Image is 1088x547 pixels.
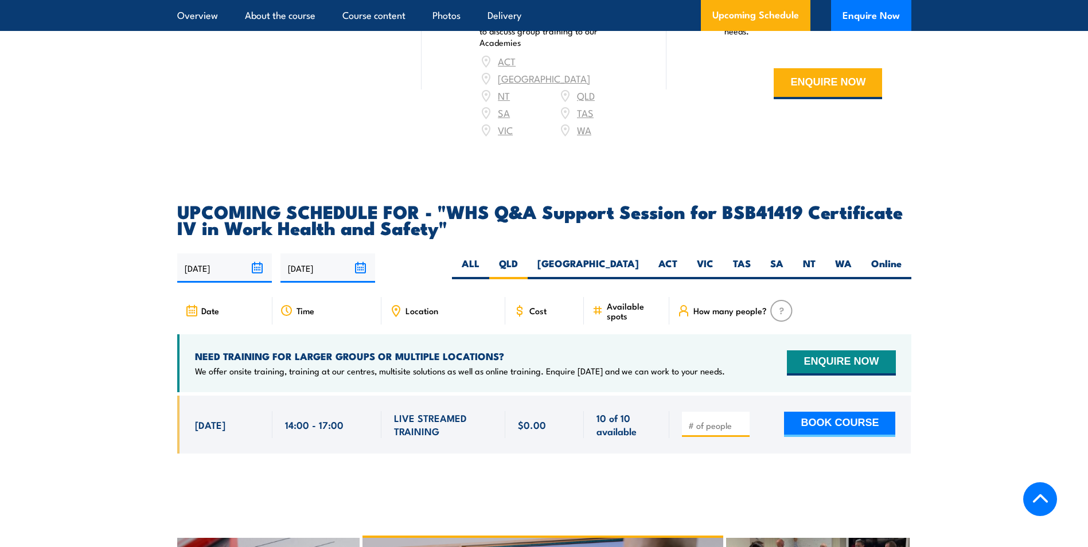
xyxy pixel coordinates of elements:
label: ACT [649,257,687,279]
input: From date [177,253,272,283]
span: Time [297,306,314,315]
label: SA [761,257,793,279]
button: BOOK COURSE [784,412,895,437]
p: We offer onsite training, training at our centres, multisite solutions as well as online training... [195,365,725,377]
label: [GEOGRAPHIC_DATA] [528,257,649,279]
span: [DATE] [195,418,225,431]
span: How many people? [693,306,767,315]
button: ENQUIRE NOW [774,68,882,99]
span: LIVE STREAMED TRAINING [394,411,493,438]
span: Cost [529,306,547,315]
label: QLD [489,257,528,279]
button: ENQUIRE NOW [787,350,895,376]
label: ALL [452,257,489,279]
label: VIC [687,257,723,279]
span: 14:00 - 17:00 [285,418,344,431]
label: NT [793,257,825,279]
input: To date [280,253,375,283]
span: Available spots [607,301,661,321]
label: WA [825,257,861,279]
label: Online [861,257,911,279]
input: # of people [688,420,746,431]
span: Date [201,306,219,315]
span: Location [405,306,438,315]
label: TAS [723,257,761,279]
h4: NEED TRAINING FOR LARGER GROUPS OR MULTIPLE LOCATIONS? [195,350,725,362]
h2: UPCOMING SCHEDULE FOR - "WHS Q&A Support Session for BSB41419 Certificate IV in Work Health and S... [177,203,911,235]
span: 10 of 10 available [596,411,657,438]
span: $0.00 [518,418,546,431]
